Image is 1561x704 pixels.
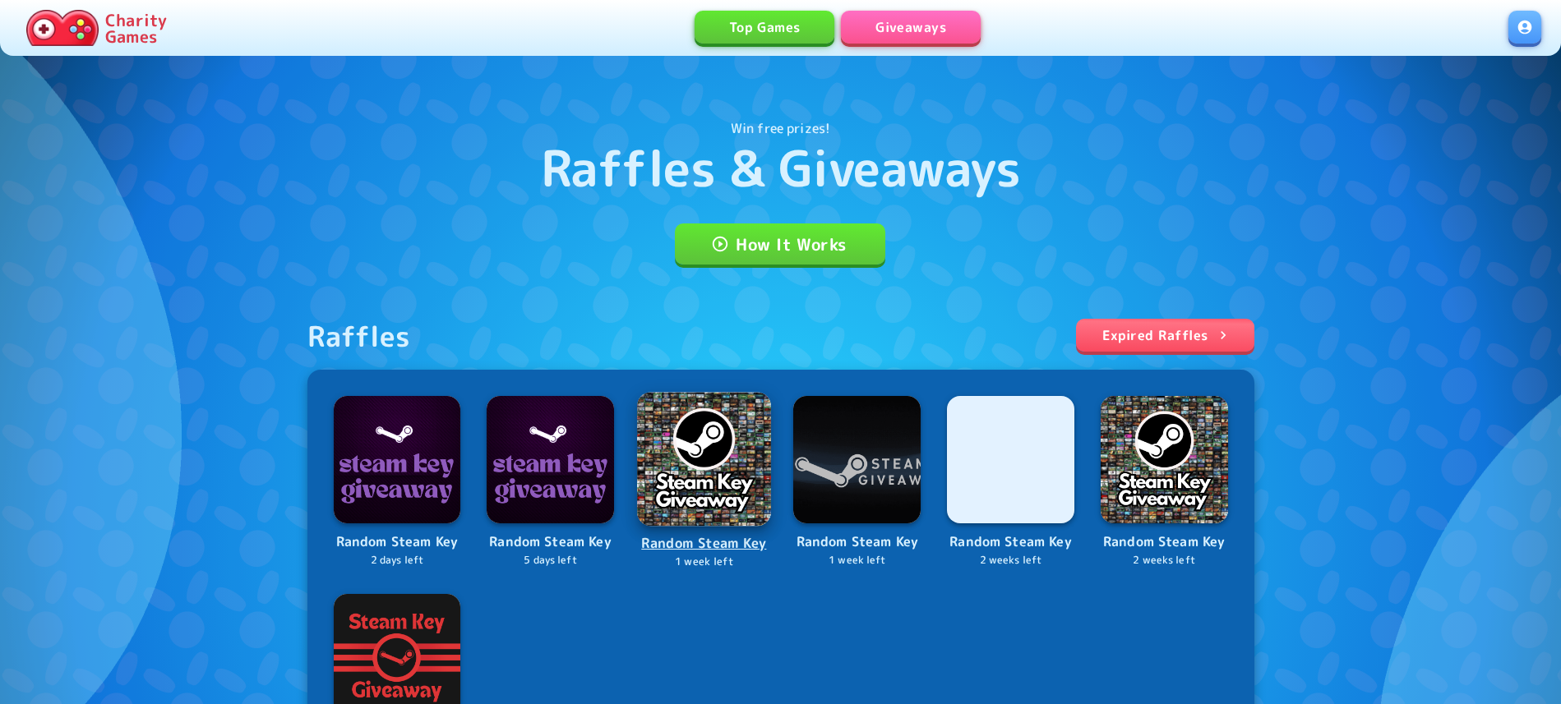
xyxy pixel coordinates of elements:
img: Logo [1101,396,1228,523]
a: LogoRandom Steam Key1 week left [639,393,769,570]
p: 1 week left [793,553,921,568]
img: Logo [793,396,921,523]
p: 1 week left [639,554,769,570]
p: Random Steam Key [947,531,1074,553]
p: Random Steam Key [334,531,461,553]
a: LogoRandom Steam Key2 weeks left [947,396,1074,568]
img: Logo [637,392,771,526]
p: Win free prizes! [731,118,830,138]
img: Logo [947,396,1074,523]
a: LogoRandom Steam Key1 week left [793,396,921,568]
p: 2 days left [334,553,461,568]
p: Random Steam Key [639,532,769,554]
p: Random Steam Key [793,531,921,553]
a: How It Works [675,223,885,265]
a: LogoRandom Steam Key2 weeks left [1101,396,1228,568]
p: Random Steam Key [487,531,614,553]
p: Charity Games [105,12,167,44]
a: LogoRandom Steam Key5 days left [487,396,614,568]
a: Top Games [695,11,834,44]
img: Logo [487,396,614,523]
a: Expired Raffles [1076,319,1254,352]
div: Raffles [307,319,411,353]
p: 2 weeks left [947,553,1074,568]
a: Giveaways [841,11,981,44]
p: 2 weeks left [1101,553,1228,568]
p: 5 days left [487,553,614,568]
h1: Raffles & Giveaways [541,138,1021,197]
img: Charity.Games [26,10,99,46]
a: Charity Games [20,7,173,49]
img: Logo [334,396,461,523]
a: LogoRandom Steam Key2 days left [334,396,461,568]
p: Random Steam Key [1101,531,1228,553]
